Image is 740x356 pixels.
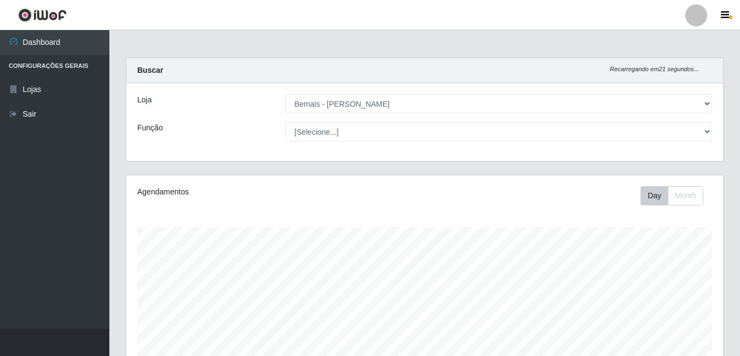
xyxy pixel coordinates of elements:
[640,186,668,205] button: Day
[640,186,703,205] div: First group
[668,186,703,205] button: Month
[137,94,152,106] label: Loja
[610,66,699,72] i: Recarregando em 21 segundos...
[137,122,163,134] label: Função
[640,186,712,205] div: Toolbar with button groups
[137,66,163,74] strong: Buscar
[137,186,367,198] div: Agendamentos
[18,8,67,22] img: CoreUI Logo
